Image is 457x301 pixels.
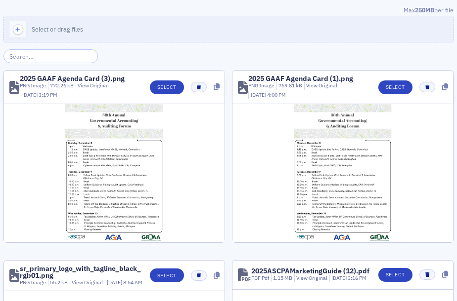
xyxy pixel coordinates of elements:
[20,75,125,82] div: 2025 GAAF Agenda Card (3).png
[78,82,109,89] a: View Original
[378,268,412,282] button: Select
[20,82,46,90] div: PNG Image
[296,274,327,281] a: View Original
[251,267,369,274] div: 2025ASCPAMarketingGuide (12).pdf
[123,279,142,286] span: 8:54 AM
[48,82,74,90] div: 772.26 kB
[150,268,184,282] button: Select
[267,91,286,98] span: 4:00 PM
[248,82,274,90] div: PNG Image
[48,279,68,287] div: 55.2 kB
[3,5,454,16] div: Max per file
[72,279,103,286] a: View Original
[415,6,434,14] span: 250MB
[107,279,123,286] span: [DATE]
[32,25,83,33] span: Select or drag files
[306,82,337,89] a: View Original
[3,16,454,42] button: Select or drag files
[248,75,353,82] div: 2025 GAAF Agenda Card (1).png
[378,80,412,94] button: Select
[251,274,269,282] div: PDF Pdf
[22,91,39,98] span: [DATE]
[3,49,98,63] input: Search…
[348,274,366,281] span: 3:16 PM
[20,265,143,279] div: sr_primary_logo_with_tagline_black_rgb01.png
[331,274,348,281] span: [DATE]
[251,91,267,98] span: [DATE]
[39,91,57,98] span: 3:19 PM
[271,274,293,282] div: 1.15 MB
[20,279,46,287] div: PNG Image
[276,82,303,90] div: 769.81 kB
[150,80,184,94] button: Select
